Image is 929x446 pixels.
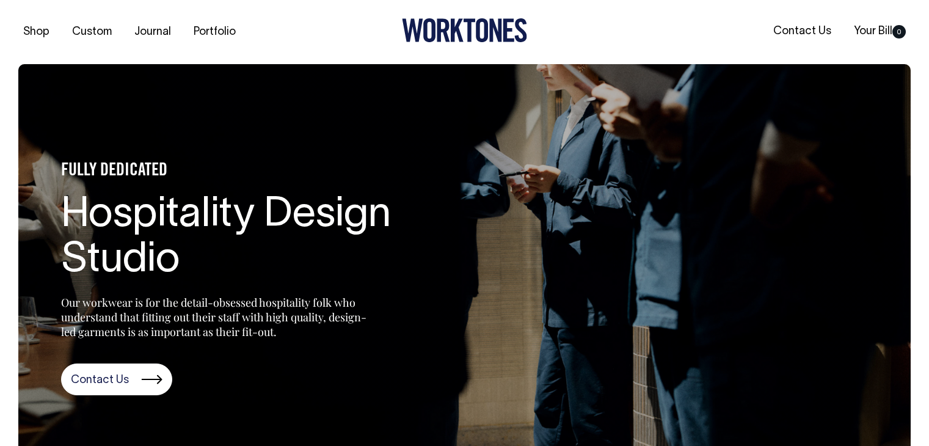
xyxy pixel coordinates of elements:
[61,364,172,395] a: Contact Us
[768,21,836,42] a: Contact Us
[892,25,906,38] span: 0
[61,193,428,285] h1: Hospitality Design Studio
[18,22,54,42] a: Shop
[67,22,117,42] a: Custom
[61,162,428,181] h4: FULLY DEDICATED
[849,21,911,42] a: Your Bill0
[61,295,366,339] p: Our workwear is for the detail-obsessed hospitality folk who understand that fitting out their st...
[189,22,241,42] a: Portfolio
[129,22,176,42] a: Journal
